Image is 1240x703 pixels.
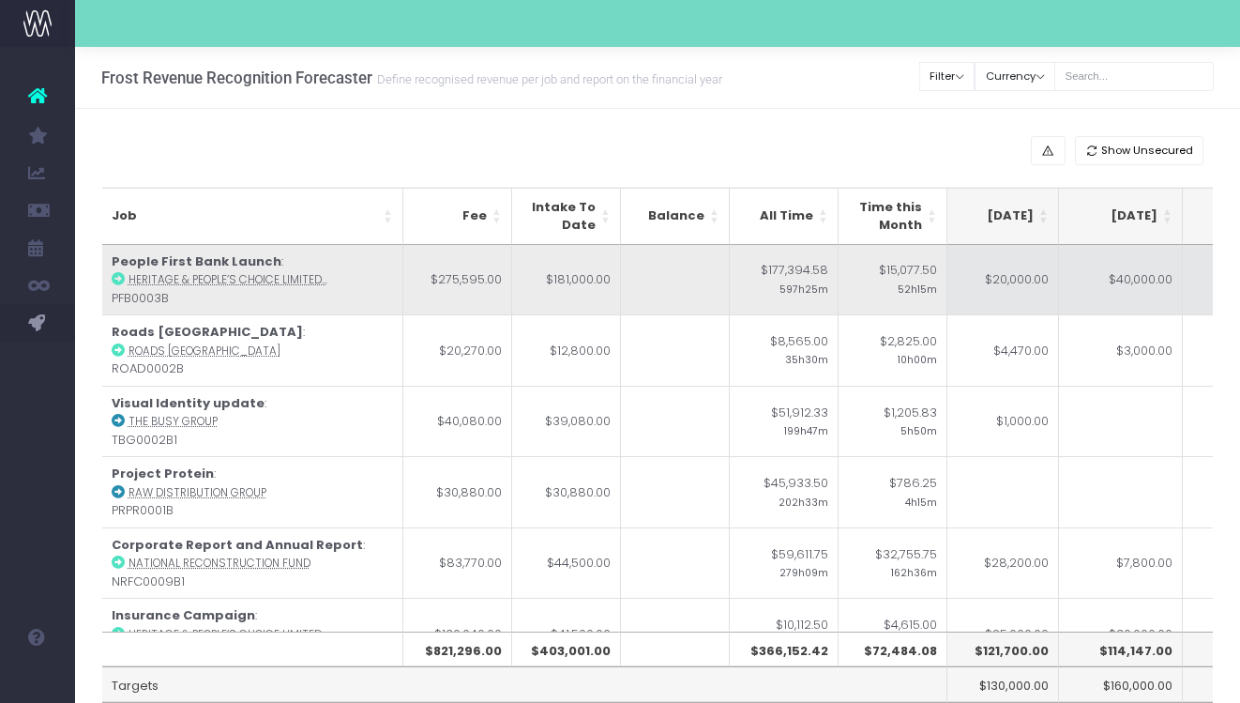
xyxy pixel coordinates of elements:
small: Define recognised revenue per job and report on the financial year [372,69,722,87]
td: $28,200.00 [935,527,1059,599]
abbr: The Busy Group [129,414,218,429]
small: 199h47m [784,421,828,438]
th: Balance: activate to sort column ascending [621,188,730,245]
th: Time this Month: activate to sort column ascending [839,188,947,245]
th: Job: activate to sort column ascending [102,188,403,245]
small: 4h15m [905,493,937,510]
td: Targets [102,666,947,702]
td: : ROAD0002B [102,314,403,386]
td: $177,394.58 [730,245,839,315]
small: 162h36m [891,563,937,580]
input: Search... [1054,62,1214,91]
small: 202h33m [779,493,828,510]
td: $12,800.00 [512,314,621,386]
abbr: Heritage & People’s Choice Limited [129,627,327,642]
td: $130,040.00 [403,598,512,669]
td: $1,000.00 [935,386,1059,457]
small: 10h00m [898,350,937,367]
img: images/default_profile_image.png [23,665,52,694]
td: $2,825.00 [839,314,947,386]
td: $30,880.00 [512,456,621,527]
th: $821,296.00 [403,632,512,667]
th: $403,001.00 [512,632,621,667]
td: $45,933.50 [730,456,839,527]
td: : NRFC0009B1 [102,527,403,599]
h3: Frost Revenue Recognition Forecaster [101,69,722,87]
td: $10,112.50 [730,598,839,669]
abbr: National Reconstruction Fund [129,556,310,571]
abbr: Heritage & People’s Choice Limited [129,272,327,287]
th: Fee: activate to sort column ascending [403,188,512,245]
td: $275,595.00 [403,245,512,315]
td: $1,205.83 [839,386,947,457]
td: $40,080.00 [403,386,512,457]
small: 279h09m [779,563,828,580]
td: $20,000.00 [935,245,1059,315]
td: $83,770.00 [403,527,512,599]
th: $366,152.42 [730,632,839,667]
strong: People First Bank Launch [112,252,281,270]
td: $3,000.00 [1059,314,1183,386]
td: $40,000.00 [1059,245,1183,315]
td: $44,500.00 [512,527,621,599]
button: Filter [919,62,975,91]
th: Aug 25: activate to sort column ascending [935,188,1059,245]
td: : PRPR0001B [102,456,403,527]
strong: Corporate Report and Annual Report [112,536,363,554]
td: $39,080.00 [512,386,621,457]
button: Currency [975,62,1055,91]
th: Intake To Date: activate to sort column ascending [512,188,621,245]
th: Sep 25: activate to sort column ascending [1059,188,1183,245]
small: 35h30m [785,350,828,367]
td: $41,500.00 [512,598,621,669]
strong: Roads [GEOGRAPHIC_DATA] [112,323,303,341]
td: : PFB0003B [102,245,403,315]
td: $32,755.75 [839,527,947,599]
strong: Insurance Campaign [112,606,255,624]
td: $160,000.00 [1059,666,1183,702]
td: $20,270.00 [403,314,512,386]
span: Show Unsecured [1101,143,1193,159]
td: $4,470.00 [935,314,1059,386]
td: $15,077.50 [839,245,947,315]
button: Show Unsecured [1075,136,1204,165]
td: $30,880.00 [403,456,512,527]
td: $130,000.00 [935,666,1059,702]
th: $114,147.00 [1059,632,1183,667]
td: $7,800.00 [1059,527,1183,599]
td: : PFB0006B2 [102,598,403,669]
th: $72,484.08 [839,632,947,667]
th: All Time: activate to sort column ascending [730,188,839,245]
td: $181,000.00 [512,245,621,315]
td: $51,912.33 [730,386,839,457]
small: 5h50m [900,421,937,438]
td: : TBG0002B1 [102,386,403,457]
td: $30,000.00 [1059,598,1183,669]
strong: Project Protein [112,465,214,482]
td: $25,000.00 [935,598,1059,669]
td: $786.25 [839,456,947,527]
td: $4,615.00 [839,598,947,669]
strong: Visual Identity update [112,394,265,412]
td: $59,611.75 [730,527,839,599]
abbr: Raw Distribution Group [129,485,266,500]
small: 597h25m [779,280,828,297]
td: $8,565.00 [730,314,839,386]
th: $121,700.00 [935,632,1059,667]
abbr: Roads Australia [129,344,280,359]
small: 52h15m [898,280,937,297]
